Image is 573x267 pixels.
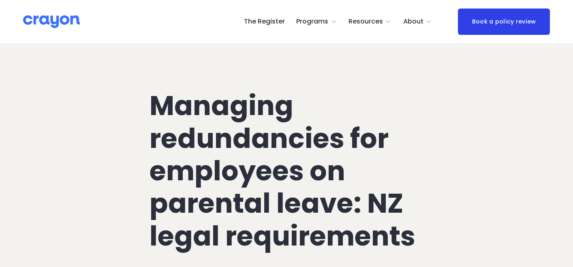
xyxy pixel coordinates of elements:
a: folder dropdown [296,15,337,28]
img: Crayon [23,15,80,29]
span: About [403,16,423,28]
span: Resources [349,16,383,28]
a: folder dropdown [403,15,432,28]
a: The Register [244,15,285,28]
a: folder dropdown [349,15,392,28]
a: Book a policy review [458,9,550,35]
span: Programs [296,16,328,28]
h1: Managing redundancies for employees on parental leave: NZ legal requirements [150,90,423,252]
